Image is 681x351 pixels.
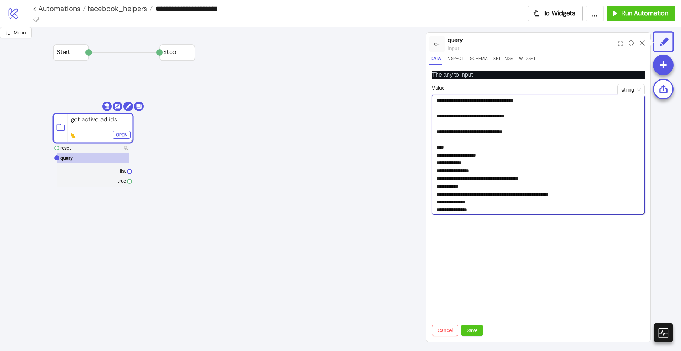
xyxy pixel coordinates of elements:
[113,131,131,139] button: Open
[618,41,623,46] span: expand
[432,95,645,215] textarea: Value
[607,6,675,21] button: Run Automation
[432,84,449,92] label: Value
[438,328,453,333] span: Cancel
[448,35,615,44] div: query
[492,55,515,65] button: Settings
[13,30,26,35] span: Menu
[621,84,641,95] span: string
[120,168,126,174] text: list
[586,6,604,21] button: ...
[116,131,127,139] div: Open
[528,6,583,21] button: To Widgets
[86,4,147,13] span: facebook_helpers
[60,145,71,151] text: reset
[445,55,465,65] button: Inspect
[517,55,537,65] button: Widget
[86,5,153,12] a: facebook_helpers
[543,9,576,17] span: To Widgets
[448,44,615,52] div: input
[621,9,668,17] span: Run Automation
[469,55,489,65] button: Schema
[461,325,483,336] button: Save
[33,5,86,12] a: < Automations
[60,155,73,161] text: query
[432,325,458,336] button: Cancel
[6,30,11,35] span: radius-bottomright
[432,71,645,79] p: The any to input
[467,328,477,333] span: Save
[429,55,442,65] button: Data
